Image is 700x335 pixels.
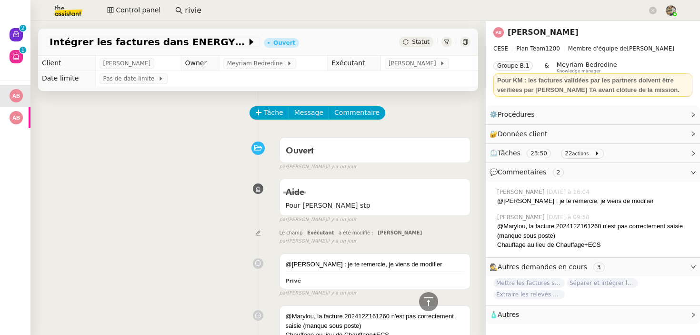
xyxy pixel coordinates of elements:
[280,216,288,224] span: par
[103,59,151,68] span: [PERSON_NAME]
[497,240,692,250] div: Chauffage au lieu de Chauffage+ECS
[280,163,288,171] span: par
[327,216,356,224] span: il y a un jour
[497,188,547,196] span: [PERSON_NAME]
[486,125,700,143] div: 🔐Données client
[286,278,301,284] b: Privé
[38,56,95,71] td: Client
[21,47,25,55] p: 1
[490,263,609,271] span: 🕵️
[10,89,23,102] img: svg
[490,168,568,176] span: 💬
[327,237,356,245] span: il y a un jour
[572,151,589,156] small: actions
[497,213,547,222] span: [PERSON_NAME]
[498,111,535,118] span: Procédures
[327,289,356,297] span: il y a un jour
[286,312,464,330] div: @Marylou, la facture 202412Z161260 n'est pas correctement saisie (manque sous poste)
[497,77,680,93] strong: Pour KM : les factures validées par les partners doivent être vérifiées par [PERSON_NAME] TA avan...
[286,260,464,269] div: @[PERSON_NAME] : je te remercie, je viens de modifier
[286,200,464,211] span: Pour [PERSON_NAME] stp
[486,105,700,124] div: ⚙️Procédures
[280,230,303,235] span: Le champ
[497,222,692,240] div: @Marylou, la facture 202412Z161260 n'est pas correctement saisie (manque sous poste)
[412,39,430,45] span: Statut
[339,230,373,235] span: a été modifié :
[553,168,564,177] nz-tag: 2
[493,290,565,299] span: Extraire les relevés de consommation
[490,129,551,140] span: 🔐
[557,61,617,73] app-user-label: Knowledge manager
[508,28,579,37] a: [PERSON_NAME]
[280,216,357,224] small: [PERSON_NAME]
[227,59,287,68] span: Meyriam Bedredine
[527,149,551,158] nz-tag: 23:50
[547,213,591,222] span: [DATE] à 09:58
[498,168,546,176] span: Commentaires
[557,69,601,74] span: Knowledge manager
[486,258,700,276] div: 🕵️Autres demandes en cours 3
[264,107,283,118] span: Tâche
[38,71,95,86] td: Date limite
[568,45,627,52] span: Membre d'équipe de
[544,61,549,73] span: &
[486,305,700,324] div: 🧴Autres
[498,311,519,318] span: Autres
[280,163,357,171] small: [PERSON_NAME]
[557,61,617,68] span: Meyriam Bedredine
[389,59,440,68] span: [PERSON_NAME]
[101,4,166,17] button: Control panel
[545,45,560,52] span: 1200
[327,163,356,171] span: il y a un jour
[486,144,700,162] div: ⏲️Tâches 23:50 22actions
[516,45,545,52] span: Plan Team
[280,237,357,245] small: [PERSON_NAME]
[329,106,385,120] button: Commentaire
[328,56,381,71] td: Exécutant
[666,5,676,16] img: 388bd129-7e3b-4cb1-84b4-92a3d763e9b7
[493,61,533,71] nz-tag: Groupe B.1
[185,4,647,17] input: Rechercher
[498,263,587,271] span: Autres demandes en cours
[334,107,380,118] span: Commentaire
[116,5,160,16] span: Control panel
[493,27,504,38] img: svg
[307,230,334,235] span: Exécutant
[10,111,23,124] img: svg
[493,278,565,288] span: Mettre les factures sur ENERGYTRACK
[486,163,700,182] div: 💬Commentaires 2
[103,74,158,83] span: Pas de date limite
[498,130,548,138] span: Données client
[280,289,288,297] span: par
[20,47,26,53] nz-badge-sup: 1
[498,149,520,157] span: Tâches
[280,289,357,297] small: [PERSON_NAME]
[490,311,519,318] span: 🧴
[378,230,422,235] span: [PERSON_NAME]
[490,109,539,120] span: ⚙️
[565,150,572,157] span: 22
[493,44,692,53] span: [PERSON_NAME]
[280,237,288,245] span: par
[286,188,304,197] span: Aide
[286,147,314,155] span: Ouvert
[294,107,323,118] span: Message
[497,196,692,206] div: @[PERSON_NAME] : je te remercie, je viens de modifier
[567,278,638,288] span: Séparer et intégrer les avoirs à ENERGYTRACK
[593,263,605,272] nz-tag: 3
[289,106,329,120] button: Message
[273,40,295,46] div: Ouvert
[547,188,591,196] span: [DATE] à 16:04
[250,106,289,120] button: Tâche
[490,149,608,157] span: ⏲️
[20,25,26,31] nz-badge-sup: 2
[50,37,247,47] span: Intégrer les factures dans ENERGYTRACK
[181,56,219,71] td: Owner
[493,45,508,52] span: CESE
[21,25,25,33] p: 2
